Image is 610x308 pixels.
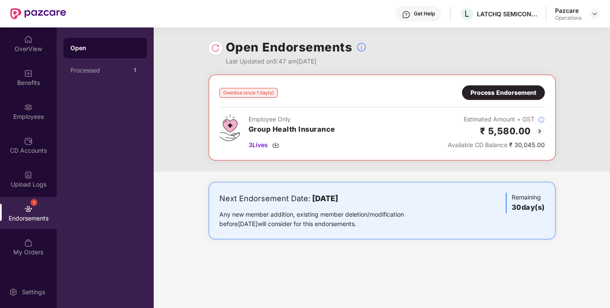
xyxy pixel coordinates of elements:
div: Estimated Amount + GST [448,115,545,124]
div: Overdue since 1 day(s) [219,88,278,98]
img: svg+xml;base64,PHN2ZyBpZD0iRHJvcGRvd24tMzJ4MzIiIHhtbG5zPSJodHRwOi8vd3d3LnczLm9yZy8yMDAwL3N2ZyIgd2... [591,10,598,17]
div: Processed [70,67,130,74]
div: Get Help [414,10,435,17]
h3: 30 day(s) [512,202,545,213]
img: svg+xml;base64,PHN2ZyBpZD0iQmFjay0yMHgyMCIgeG1sbnM9Imh0dHA6Ly93d3cudzMub3JnLzIwMDAvc3ZnIiB3aWR0aD... [534,126,545,136]
div: 1 [30,199,37,206]
div: Operations [555,15,582,21]
div: Pazcare [555,6,582,15]
img: svg+xml;base64,PHN2ZyBpZD0iSW5mb18tXzMyeDMyIiBkYXRhLW5hbWU9IkluZm8gLSAzMngzMiIgeG1sbnM9Imh0dHA6Ly... [538,116,545,123]
span: 3 Lives [249,140,268,150]
div: Employee Only [249,115,335,124]
img: New Pazcare Logo [10,8,66,19]
img: svg+xml;base64,PHN2ZyBpZD0iVXBsb2FkX0xvZ3MiIGRhdGEtbmFtZT0iVXBsb2FkIExvZ3MiIHhtbG5zPSJodHRwOi8vd3... [24,171,33,179]
span: Available CD Balance [448,141,507,148]
img: svg+xml;base64,PHN2ZyBpZD0iRW1wbG95ZWVzIiB4bWxucz0iaHR0cDovL3d3dy53My5vcmcvMjAwMC9zdmciIHdpZHRoPS... [24,103,33,112]
img: svg+xml;base64,PHN2ZyB4bWxucz0iaHR0cDovL3d3dy53My5vcmcvMjAwMC9zdmciIHdpZHRoPSI0Ny43MTQiIGhlaWdodD... [219,115,240,141]
div: Remaining [506,193,545,213]
div: Last Updated on 5:47 am[DATE] [226,57,367,66]
div: Process Endorsement [470,88,536,97]
div: LATCHQ SEMICONDUCTOR PRIVATE LIMITED [477,10,537,18]
h1: Open Endorsements [226,38,352,57]
img: svg+xml;base64,PHN2ZyBpZD0iRG93bmxvYWQtMzJ4MzIiIHhtbG5zPSJodHRwOi8vd3d3LnczLm9yZy8yMDAwL3N2ZyIgd2... [272,142,279,148]
div: ₹ 30,045.00 [448,140,545,150]
div: Any new member addition, existing member deletion/modification before [DATE] will consider for th... [219,210,431,229]
b: [DATE] [312,194,338,203]
span: L [464,9,469,19]
img: svg+xml;base64,PHN2ZyBpZD0iU2V0dGluZy0yMHgyMCIgeG1sbnM9Imh0dHA6Ly93d3cudzMub3JnLzIwMDAvc3ZnIiB3aW... [9,288,18,296]
div: Next Endorsement Date: [219,193,431,205]
div: Settings [19,288,48,296]
div: 1 [130,65,140,75]
div: Open [70,44,140,52]
img: svg+xml;base64,PHN2ZyBpZD0iSGVscC0zMngzMiIgeG1sbnM9Imh0dHA6Ly93d3cudzMub3JnLzIwMDAvc3ZnIiB3aWR0aD... [402,10,410,19]
img: svg+xml;base64,PHN2ZyBpZD0iRW5kb3JzZW1lbnRzIiB4bWxucz0iaHR0cDovL3d3dy53My5vcmcvMjAwMC9zdmciIHdpZH... [24,205,33,213]
img: svg+xml;base64,PHN2ZyBpZD0iSG9tZSIgeG1sbnM9Imh0dHA6Ly93d3cudzMub3JnLzIwMDAvc3ZnIiB3aWR0aD0iMjAiIG... [24,35,33,44]
img: svg+xml;base64,PHN2ZyBpZD0iQ0RfQWNjb3VudHMiIGRhdGEtbmFtZT0iQ0QgQWNjb3VudHMiIHhtbG5zPSJodHRwOi8vd3... [24,137,33,145]
img: svg+xml;base64,PHN2ZyBpZD0iQmVuZWZpdHMiIHhtbG5zPSJodHRwOi8vd3d3LnczLm9yZy8yMDAwL3N2ZyIgd2lkdGg9Ij... [24,69,33,78]
h3: Group Health Insurance [249,124,335,135]
img: svg+xml;base64,PHN2ZyBpZD0iUmVsb2FkLTMyeDMyIiB4bWxucz0iaHR0cDovL3d3dy53My5vcmcvMjAwMC9zdmciIHdpZH... [211,44,220,52]
h2: ₹ 5,580.00 [480,124,531,138]
img: svg+xml;base64,PHN2ZyBpZD0iTXlfT3JkZXJzIiBkYXRhLW5hbWU9Ik15IE9yZGVycyIgeG1sbnM9Imh0dHA6Ly93d3cudz... [24,239,33,247]
img: svg+xml;base64,PHN2ZyBpZD0iSW5mb18tXzMyeDMyIiBkYXRhLW5hbWU9IkluZm8gLSAzMngzMiIgeG1sbnM9Imh0dHA6Ly... [356,42,367,52]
